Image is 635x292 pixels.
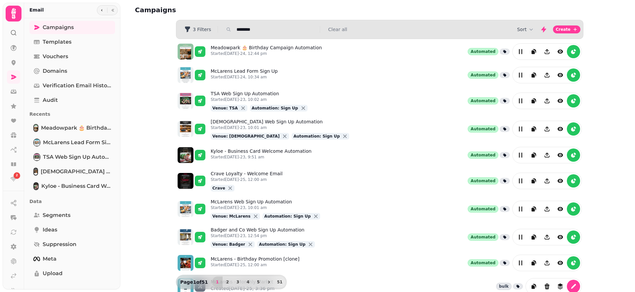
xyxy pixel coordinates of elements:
button: close [252,213,259,220]
button: 3 Filters [179,24,216,35]
span: Automation: Sign Up [264,214,311,219]
p: Started [DATE]-23, 9:51 am [211,154,312,160]
button: duplicate [527,148,540,162]
a: Vouchers [29,50,115,63]
button: view [554,45,567,58]
span: Create [556,27,571,31]
button: duplicate [527,94,540,107]
span: Automation: Sign Up [252,106,298,110]
img: aHR0cHM6Ly9zdGFtcGVkZS1zZXJ2aWNlLXByb2QtdGVtcGxhdGUtcHJldmlld3MuczMuZXUtd2VzdC0xLmFtYXpvbmF3cy5jb... [178,229,193,245]
a: Segments [29,209,115,222]
button: edit [514,122,527,136]
a: McLarens Lead Form Sign UpStarted[DATE]-24, 10:34 am [211,68,278,82]
button: reports [567,68,580,82]
button: close [300,105,307,111]
button: edit [514,148,527,162]
p: Page 1 of 51 [178,279,211,285]
div: Automated [468,71,498,79]
span: Automation: Sign Up [293,134,340,139]
h2: Campaigns [135,5,262,15]
span: Vouchers [43,53,68,61]
a: Crave Loyalty - Welcome EmailStarted[DATE]-25, 12:00 amCraveclose [211,170,282,191]
img: aHR0cHM6Ly9zdGFtcGVkZS1zZXJ2aWNlLXByb2QtdGVtcGxhdGUtcHJldmlld3MuczMuZXUtd2VzdC0xLmFtYXpvbmF3cy5jb... [178,121,193,137]
button: close [307,241,314,248]
img: Church Web Sign Up Automation [34,168,37,175]
div: bulk [496,283,512,290]
img: TSA Web Sign Up Automation [34,154,40,160]
button: reports [567,230,580,244]
button: reports [567,94,580,107]
button: Share campaign preview [540,202,554,216]
a: Ideas [29,223,115,236]
div: Automated [468,125,498,133]
img: aHR0cHM6Ly9zdGFtcGVkZS1zZXJ2aWNlLXByb2QtdGVtcGxhdGUtcHJldmlld3MuczMuZXUtd2VzdC0xLmFtYXpvbmF3cy5jb... [178,44,193,60]
button: close [313,213,319,220]
a: Templates [29,35,115,49]
button: edit [514,256,527,270]
button: close [281,133,288,140]
div: Automated [468,151,498,159]
span: 51 [277,280,282,284]
a: McLarens Lead Form Sign UpMcLarens Lead Form Sign Up [29,136,115,149]
a: Kyloe - Business Card Welcome AutomationStarted[DATE]-23, 9:51 am [211,148,312,162]
button: duplicate [527,68,540,82]
button: 1 [212,276,223,288]
button: reports [567,174,580,188]
button: Share campaign preview [540,148,554,162]
button: view [554,68,567,82]
button: Share campaign preview [540,256,554,270]
button: reports [567,122,580,136]
img: Kyloe - Business Card Welcome Automation [34,183,38,189]
span: 3 Filters [193,27,211,32]
nav: Pagination [212,276,285,288]
span: Crave [212,186,225,190]
button: view [554,202,567,216]
button: Share campaign preview [540,94,554,107]
div: Automated [468,233,498,241]
img: aHR0cHM6Ly9zdGFtcGVkZS1zZXJ2aWNlLXByb2QtdGVtcGxhdGUtcHJldmlld3MuczMuZXUtd2VzdC0xLmFtYXpvbmF3cy5jb... [178,173,193,189]
p: Data [29,195,115,207]
button: Create [553,25,580,33]
a: 2 [7,172,20,186]
button: edit [514,68,527,82]
span: Verification email history [43,82,111,90]
nav: Tabs [24,18,120,292]
a: McLarens Web Sign Up AutomationStarted[DATE]-23, 10:01 amVenue: McLarenscloseAutomation: Sign Upc... [211,198,320,220]
span: 5 [256,280,261,284]
button: next [263,276,275,288]
span: Venue: McLarens [212,214,251,219]
p: Started [DATE]-23, 12:54 pm [211,233,315,238]
button: close [227,185,233,191]
span: Kyloe - Business Card Welcome Automation [41,182,111,190]
button: view [554,230,567,244]
img: aHR0cHM6Ly9zdGFtcGVkZS1zZXJ2aWNlLXByb2QtdGVtcGxhdGUtcHJldmlld3MuczMuZXUtd2VzdC0xLmFtYXpvbmF3cy5jb... [178,67,193,83]
button: Sort [517,26,534,33]
h2: Email [29,7,44,13]
button: reports [567,148,580,162]
button: view [554,174,567,188]
span: Segments [43,211,70,219]
div: Automated [468,177,498,185]
div: Automated [468,205,498,213]
button: close [240,105,246,111]
button: edit [514,202,527,216]
a: TSA Web Sign Up AutomationStarted[DATE]-23, 10:02 amVenue: TSAcloseAutomation: Sign Upclose [211,90,308,111]
button: 3 [233,276,243,288]
div: Automated [468,259,498,267]
span: McLarens Lead Form Sign Up [43,139,111,146]
span: Templates [43,38,71,46]
a: Upload [29,267,115,280]
span: Audit [43,96,58,104]
button: duplicate [527,45,540,58]
p: Started [DATE]-24, 12:44 pm [211,51,322,56]
button: edit [514,94,527,107]
button: edit [514,230,527,244]
button: close [247,241,254,248]
button: view [554,94,567,107]
button: reports [567,256,580,270]
span: Meadowpark 🎂 Birthday Campaign Automation [41,124,111,132]
a: Domains [29,64,115,78]
a: Campaigns [29,21,115,34]
button: reports [567,45,580,58]
a: Church Web Sign Up Automation[DEMOGRAPHIC_DATA] Web Sign Up Automation [29,165,115,178]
